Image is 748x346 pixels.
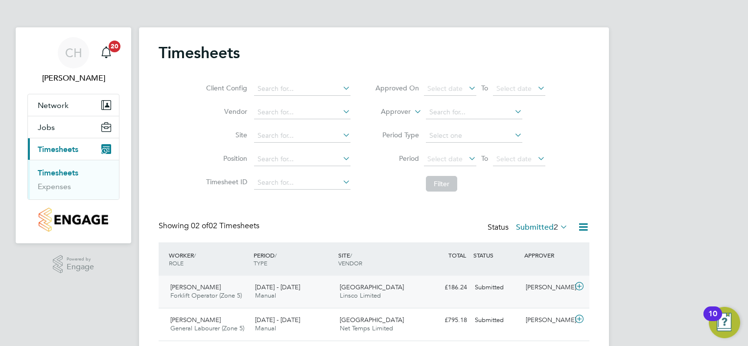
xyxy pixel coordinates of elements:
[28,116,119,138] button: Jobs
[27,208,119,232] a: Go to home page
[194,251,196,259] span: /
[375,84,419,92] label: Approved On
[496,154,532,163] span: Select date
[38,145,78,154] span: Timesheets
[340,324,393,332] span: Net Temps Limited
[38,168,78,177] a: Timesheets
[426,106,522,119] input: Search for...
[426,176,457,192] button: Filter
[522,246,573,264] div: APPROVER
[375,130,419,139] label: Period Type
[203,84,247,92] label: Client Config
[203,177,247,186] label: Timesheet ID
[96,37,116,68] a: 20
[159,221,261,231] div: Showing
[28,94,119,116] button: Network
[496,84,532,93] span: Select date
[336,246,421,272] div: SITE
[471,312,522,328] div: Submitted
[38,182,71,191] a: Expenses
[488,221,570,235] div: Status
[67,255,94,263] span: Powered by
[254,176,351,190] input: Search for...
[516,222,568,232] label: Submitted
[65,46,82,59] span: CH
[67,263,94,271] span: Engage
[478,152,491,165] span: To
[255,291,276,300] span: Manual
[255,324,276,332] span: Manual
[478,82,491,94] span: To
[375,154,419,163] label: Period
[27,72,119,84] span: Chris Harrison
[420,312,471,328] div: £795.18
[340,283,404,291] span: [GEOGRAPHIC_DATA]
[170,324,244,332] span: General Labourer (Zone 5)
[340,291,381,300] span: Linsco Limited
[350,251,352,259] span: /
[28,160,119,199] div: Timesheets
[251,246,336,272] div: PERIOD
[166,246,251,272] div: WORKER
[203,107,247,116] label: Vendor
[38,101,69,110] span: Network
[28,138,119,160] button: Timesheets
[338,259,362,267] span: VENDOR
[170,283,221,291] span: [PERSON_NAME]
[254,106,351,119] input: Search for...
[254,82,351,96] input: Search for...
[191,221,259,231] span: 02 Timesheets
[522,312,573,328] div: [PERSON_NAME]
[254,259,267,267] span: TYPE
[170,291,242,300] span: Forklift Operator (Zone 5)
[427,84,463,93] span: Select date
[275,251,277,259] span: /
[255,316,300,324] span: [DATE] - [DATE]
[426,129,522,143] input: Select one
[38,123,55,132] span: Jobs
[522,280,573,296] div: [PERSON_NAME]
[708,314,717,326] div: 10
[27,37,119,84] a: CH[PERSON_NAME]
[203,154,247,163] label: Position
[554,222,558,232] span: 2
[448,251,466,259] span: TOTAL
[169,259,184,267] span: ROLE
[191,221,209,231] span: 02 of
[471,246,522,264] div: STATUS
[254,129,351,143] input: Search for...
[16,27,131,243] nav: Main navigation
[367,107,411,117] label: Approver
[39,208,108,232] img: countryside-properties-logo-retina.png
[159,43,240,63] h2: Timesheets
[203,130,247,139] label: Site
[471,280,522,296] div: Submitted
[340,316,404,324] span: [GEOGRAPHIC_DATA]
[109,41,120,52] span: 20
[709,307,740,338] button: Open Resource Center, 10 new notifications
[53,255,94,274] a: Powered byEngage
[170,316,221,324] span: [PERSON_NAME]
[255,283,300,291] span: [DATE] - [DATE]
[427,154,463,163] span: Select date
[254,152,351,166] input: Search for...
[420,280,471,296] div: £186.24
